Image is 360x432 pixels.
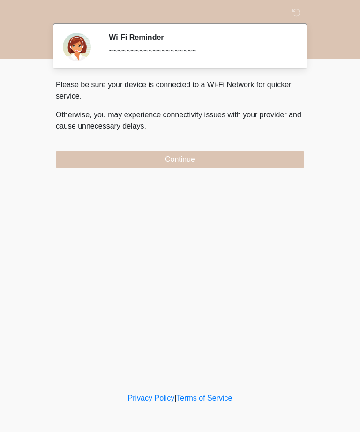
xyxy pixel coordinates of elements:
[56,109,304,132] p: Otherwise, you may experience connectivity issues with your provider and cause unnecessary delays
[46,7,59,19] img: Sm Skin La Laser Logo
[174,394,176,402] a: |
[109,33,290,42] h2: Wi-Fi Reminder
[56,151,304,168] button: Continue
[128,394,175,402] a: Privacy Policy
[109,45,290,57] div: ~~~~~~~~~~~~~~~~~~~~
[63,33,91,61] img: Agent Avatar
[56,79,304,102] p: Please be sure your device is connected to a Wi-Fi Network for quicker service.
[144,122,146,130] span: .
[176,394,232,402] a: Terms of Service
